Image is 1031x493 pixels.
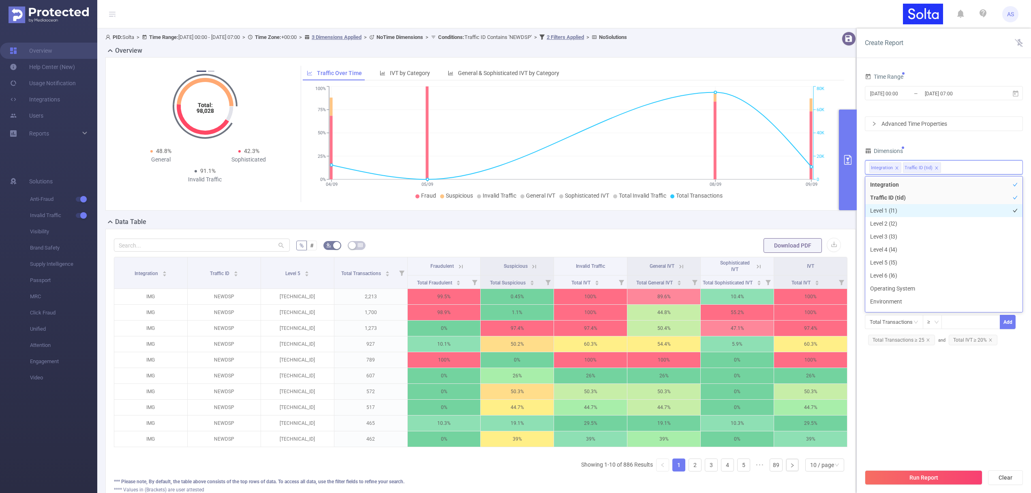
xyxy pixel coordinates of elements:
[358,243,363,248] i: icon: table
[584,34,592,40] span: >
[988,470,1023,485] button: Clear
[595,282,599,284] i: icon: caret-down
[334,352,407,368] p: 789
[334,431,407,447] p: 462
[774,384,847,399] p: 50.3%
[935,166,939,171] i: icon: close
[542,276,554,288] i: Filter menu
[134,34,142,40] span: >
[469,276,480,288] i: Filter menu
[786,459,799,471] li: Next Page
[261,400,334,415] p: [TECHNICAL_ID]
[325,182,337,187] tspan: 04/09
[627,289,700,304] p: 89.6%
[554,321,627,336] p: 97.4%
[385,270,390,272] i: icon: caret-up
[135,271,159,276] span: Integration
[305,273,309,276] i: icon: caret-down
[627,384,700,399] p: 50.3%
[815,279,819,282] i: icon: caret-up
[865,230,1022,243] li: Level 3 (l3)
[408,384,481,399] p: 0%
[390,70,430,76] span: IVT by Category
[334,368,407,383] p: 607
[481,368,554,383] p: 26%
[114,415,187,431] p: IMG
[456,279,461,282] i: icon: caret-up
[817,131,824,136] tspan: 40K
[30,272,97,288] span: Passport
[10,59,75,75] a: Help Center (New)
[865,282,1022,295] li: Operating System
[188,336,261,352] p: NEWDSP
[1013,247,1018,252] i: icon: check
[29,125,49,142] a: Reports
[817,86,824,92] tspan: 80K
[385,270,390,275] div: Sort
[705,459,717,471] a: 3
[162,273,167,276] i: icon: caret-down
[865,39,903,47] span: Create Report
[565,192,609,199] span: Sophisticated IVT
[834,463,839,468] i: icon: down
[438,34,464,40] b: Conditions :
[737,459,750,471] li: 5
[334,289,407,304] p: 2,213
[240,34,248,40] span: >
[689,459,701,471] a: 2
[810,459,834,471] div: 10 / page
[576,263,605,269] span: Invalid Traffic
[865,117,1022,131] div: icon: rightAdvanced Time Properties
[305,270,309,272] i: icon: caret-up
[197,71,206,72] button: 1
[30,240,97,256] span: Brand Safety
[113,34,122,40] b: PID:
[865,217,1022,230] li: Level 2 (l2)
[115,217,146,227] h2: Data Table
[376,34,423,40] b: No Time Dimensions
[261,336,334,352] p: [TECHNICAL_ID]
[927,315,936,329] div: ≥
[326,243,331,248] i: icon: bg-colors
[530,279,534,282] i: icon: caret-up
[188,400,261,415] p: NEWDSP
[926,338,930,342] i: icon: close
[114,336,187,352] p: IMG
[774,305,847,320] p: 100%
[481,336,554,352] p: 50.2%
[261,431,334,447] p: [TECHNICAL_ID]
[627,368,700,383] p: 26%
[117,155,205,164] div: General
[865,73,903,80] span: Time Range
[307,70,312,76] i: icon: line-chart
[627,352,700,368] p: 100%
[554,384,627,399] p: 50.3%
[709,182,721,187] tspan: 08/09
[770,459,782,471] a: 89
[595,279,599,284] div: Sort
[817,107,824,112] tspan: 60K
[650,263,674,269] span: General IVT
[554,305,627,320] p: 100%
[421,192,436,199] span: Fraud
[196,108,214,114] tspan: 98,028
[481,352,554,368] p: 0%
[334,400,407,415] p: 517
[774,368,847,383] p: 26%
[571,280,592,286] span: Total IVT
[156,148,171,154] span: 48.8%
[554,400,627,415] p: 44.7%
[677,279,682,284] div: Sort
[421,182,433,187] tspan: 05/09
[791,280,812,286] span: Total IVT
[757,279,761,282] i: icon: caret-up
[895,166,899,171] i: icon: close
[738,459,750,471] a: 5
[408,415,481,431] p: 10.3%
[865,269,1022,282] li: Level 6 (l6)
[554,415,627,431] p: 29.5%
[261,415,334,431] p: [TECHNICAL_ID]
[438,34,532,40] span: Traffic ID Contains 'NEWDSP'
[701,368,774,383] p: 0%
[456,279,461,284] div: Sort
